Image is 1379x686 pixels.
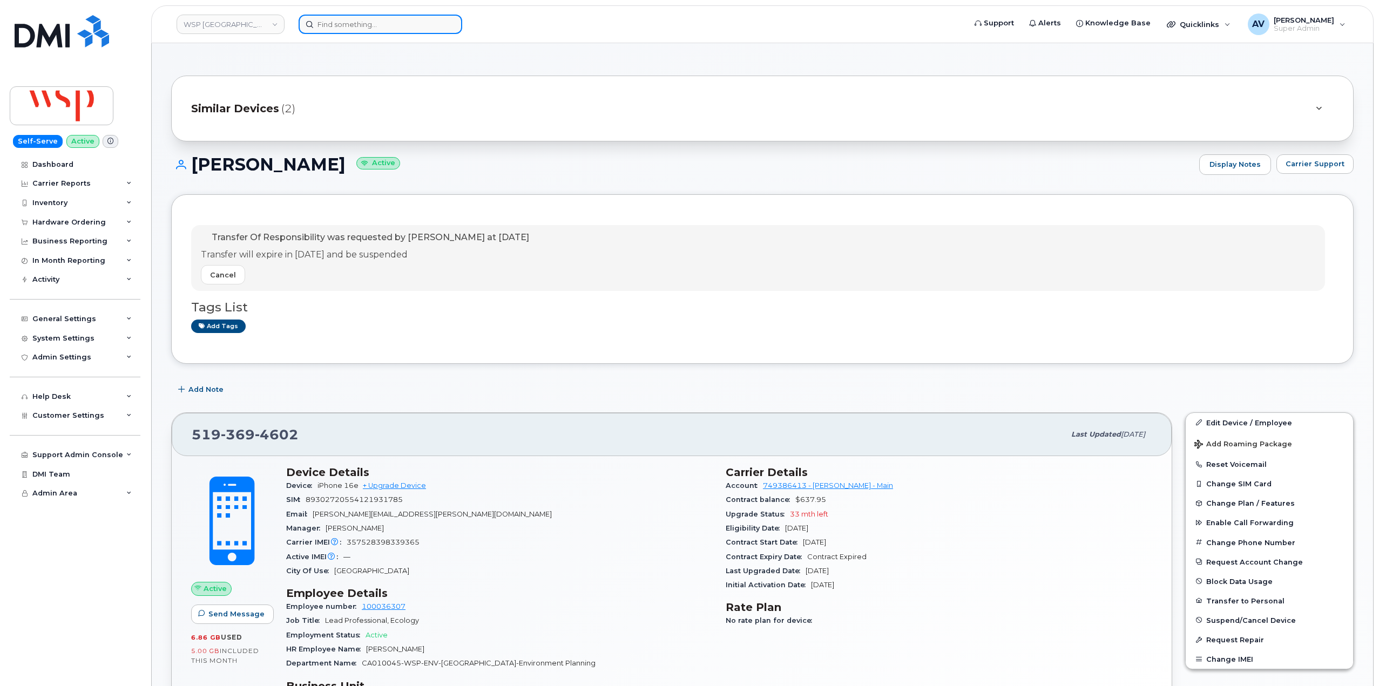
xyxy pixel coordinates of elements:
span: Employee number [286,602,362,610]
span: Department Name [286,659,362,667]
span: Contract Expired [807,553,867,561]
span: 89302720554121931785 [306,495,403,504]
span: [DATE] [1121,430,1145,438]
button: Suspend/Cancel Device [1186,610,1353,630]
span: City Of Use [286,567,334,575]
span: [DATE] [803,538,826,546]
a: Add tags [191,320,246,333]
span: 369 [221,426,255,443]
button: Change IMEI [1186,649,1353,669]
button: Cancel [201,265,245,284]
span: [GEOGRAPHIC_DATA] [334,567,409,575]
a: Display Notes [1199,154,1271,175]
span: 33 mth left [790,510,828,518]
span: Email [286,510,313,518]
button: Change Plan / Features [1186,493,1353,513]
button: Change Phone Number [1186,533,1353,552]
span: Contract Start Date [726,538,803,546]
button: Request Repair [1186,630,1353,649]
span: Carrier IMEI [286,538,347,546]
span: included this month [191,647,259,664]
span: Add Roaming Package [1194,440,1292,450]
span: Device [286,481,317,490]
a: Edit Device / Employee [1186,413,1353,432]
span: 4602 [255,426,299,443]
span: 519 [192,426,299,443]
small: Active [356,157,400,169]
span: Initial Activation Date [726,581,811,589]
button: Add Note [171,380,233,399]
button: Enable Call Forwarding [1186,513,1353,532]
span: Account [726,481,763,490]
span: Similar Devices [191,101,279,117]
span: [DATE] [785,524,808,532]
span: Transfer Of Responsibility was requested by [PERSON_NAME] at [DATE] [212,232,529,242]
span: Change Plan / Features [1206,499,1295,507]
a: + Upgrade Device [363,481,426,490]
a: 100036307 [362,602,405,610]
span: [PERSON_NAME] [326,524,384,532]
span: Suspend/Cancel Device [1206,616,1296,624]
span: HR Employee Name [286,645,366,653]
button: Transfer to Personal [1186,591,1353,610]
span: Send Message [208,609,265,619]
button: Send Message [191,605,274,624]
span: Carrier Support [1286,159,1344,169]
span: (2) [281,101,295,117]
span: CA010045-WSP-ENV-[GEOGRAPHIC_DATA]-Environment Planning [362,659,596,667]
span: Last Upgraded Date [726,567,806,575]
span: — [343,553,350,561]
h3: Device Details [286,466,713,479]
h3: Carrier Details [726,466,1152,479]
span: Active [204,583,227,594]
span: [DATE] [806,567,829,575]
h3: Employee Details [286,587,713,600]
span: Contract Expiry Date [726,553,807,561]
h1: [PERSON_NAME] [171,155,1194,174]
span: 5.00 GB [191,647,220,655]
span: used [221,633,242,641]
span: Manager [286,524,326,532]
span: 357528398339365 [347,538,420,546]
span: Add Note [188,384,224,395]
p: Transfer will expire in [DATE] and be suspended [201,249,529,261]
span: Lead Professional, Ecology [325,616,419,624]
span: Active IMEI [286,553,343,561]
h3: Tags List [191,301,1334,314]
span: Cancel [210,270,236,280]
span: No rate plan for device [726,616,817,624]
a: 749386413 - [PERSON_NAME] - Main [763,481,893,490]
span: Job Title [286,616,325,624]
span: Eligibility Date [726,524,785,532]
span: Contract balance [726,495,795,504]
button: Reset Voicemail [1186,454,1353,474]
button: Block Data Usage [1186,572,1353,591]
button: Request Account Change [1186,552,1353,572]
span: Enable Call Forwarding [1206,519,1294,527]
span: SIM [286,495,306,504]
h3: Rate Plan [726,601,1152,614]
button: Add Roaming Package [1186,432,1353,454]
button: Change SIM Card [1186,474,1353,493]
span: $637.95 [795,495,826,504]
span: Upgrade Status [726,510,790,518]
button: Carrier Support [1276,154,1354,174]
span: iPhone 16e [317,481,359,490]
span: [PERSON_NAME] [366,645,424,653]
span: [DATE] [811,581,834,589]
span: Active [366,631,388,639]
span: [PERSON_NAME][EMAIL_ADDRESS][PERSON_NAME][DOMAIN_NAME] [313,510,552,518]
span: 6.86 GB [191,634,221,641]
span: Employment Status [286,631,366,639]
span: Last updated [1071,430,1121,438]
